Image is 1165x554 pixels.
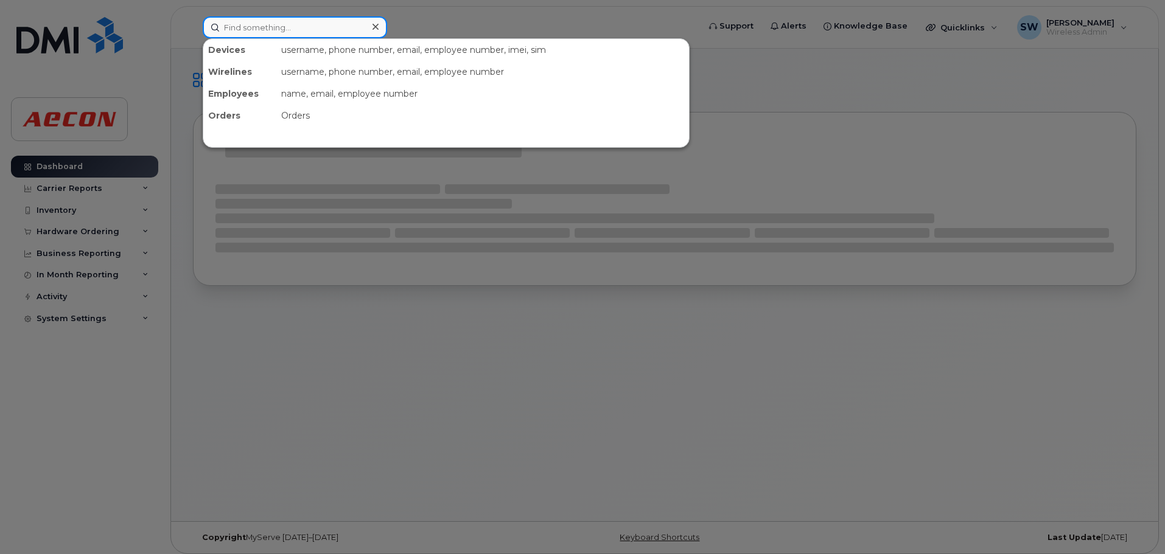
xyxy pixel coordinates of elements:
div: Devices [203,39,276,61]
div: Wirelines [203,61,276,83]
div: username, phone number, email, employee number, imei, sim [276,39,689,61]
div: Orders [276,105,689,126]
div: Orders [203,105,276,126]
div: name, email, employee number [276,83,689,105]
div: username, phone number, email, employee number [276,61,689,83]
div: Employees [203,83,276,105]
